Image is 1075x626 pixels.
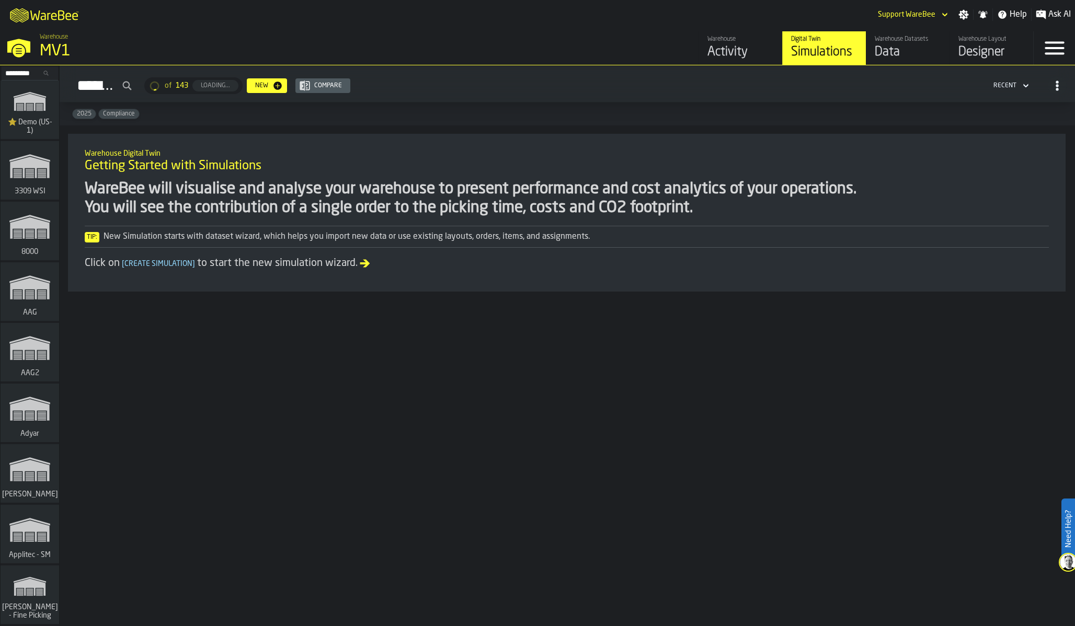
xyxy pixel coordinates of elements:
[874,8,950,21] div: DropdownMenuValue-Support WareBee
[993,82,1016,89] div: DropdownMenuValue-4
[878,10,935,19] div: DropdownMenuValue-Support WareBee
[1,505,59,565] a: link-to-/wh/i/662479f8-72da-4751-a936-1d66c412adb4/simulations
[1034,31,1075,65] label: button-toggle-Menu
[19,248,40,256] span: 8000
[99,110,139,118] span: Compliance
[1,565,59,626] a: link-to-/wh/i/48cbecf7-1ea2-4bc9-a439-03d5b66e1a58/simulations
[85,230,1049,243] div: New Simulation starts with dataset wizard, which helps you import new data or use existing layout...
[866,31,950,65] a: link-to-/wh/i/3ccf57d1-1e0c-4a81-a3bb-c2011c5f0d50/data
[1,384,59,444] a: link-to-/wh/i/862141b4-a92e-43d2-8b2b-6509793ccc83/simulations
[1048,8,1071,21] span: Ask AI
[958,44,1025,61] div: Designer
[60,65,1075,102] h2: button-Simulations
[85,256,1049,271] div: Click on to start the new simulation wizard.
[707,44,774,61] div: Activity
[140,77,247,94] div: ButtonLoadMore-Loading...-Prev-First-Last
[165,82,171,90] span: of
[76,142,1057,180] div: title-Getting Started with Simulations
[197,82,234,89] div: Loading...
[954,9,973,20] label: button-toggle-Settings
[13,187,48,195] span: 3309 WSI
[1,141,59,202] a: link-to-/wh/i/d1ef1afb-ce11-4124-bdae-ba3d01893ec0/simulations
[40,33,68,41] span: Warehouse
[120,260,197,268] span: Create Simulation
[73,110,96,118] span: 2025
[192,260,195,268] span: ]
[176,82,188,90] span: 143
[295,78,350,93] button: button-Compare
[85,158,261,175] span: Getting Started with Simulations
[1,80,59,141] a: link-to-/wh/i/103622fe-4b04-4da1-b95f-2619b9c959cc/simulations
[40,42,322,61] div: MV1
[1010,8,1027,21] span: Help
[699,31,782,65] a: link-to-/wh/i/3ccf57d1-1e0c-4a81-a3bb-c2011c5f0d50/feed/
[875,44,941,61] div: Data
[1,323,59,384] a: link-to-/wh/i/ba0ffe14-8e36-4604-ab15-0eac01efbf24/simulations
[989,79,1031,92] div: DropdownMenuValue-4
[7,551,53,559] span: Applitec - SM
[782,31,866,65] a: link-to-/wh/i/3ccf57d1-1e0c-4a81-a3bb-c2011c5f0d50/simulations
[68,134,1066,292] div: ItemListCard-
[310,82,346,89] div: Compare
[791,44,857,61] div: Simulations
[192,80,238,91] button: button-Loading...
[993,8,1031,21] label: button-toggle-Help
[1,202,59,262] a: link-to-/wh/i/b2e041e4-2753-4086-a82a-958e8abdd2c7/simulations
[1,262,59,323] a: link-to-/wh/i/27cb59bd-8ba0-4176-b0f1-d82d60966913/simulations
[1062,500,1074,558] label: Need Help?
[85,147,1049,158] h2: Sub Title
[251,82,272,89] div: New
[875,36,941,43] div: Warehouse Datasets
[122,260,124,268] span: [
[247,78,287,93] button: button-New
[974,9,992,20] label: button-toggle-Notifications
[85,232,99,242] span: Tip:
[5,118,55,135] span: ⭐ Demo (US-1)
[950,31,1033,65] a: link-to-/wh/i/3ccf57d1-1e0c-4a81-a3bb-c2011c5f0d50/designer
[791,36,857,43] div: Digital Twin
[958,36,1025,43] div: Warehouse Layout
[18,430,41,438] span: Adyar
[707,36,774,43] div: Warehouse
[19,369,41,377] span: AAG2
[1032,8,1075,21] label: button-toggle-Ask AI
[21,308,39,317] span: AAG
[1,444,59,505] a: link-to-/wh/i/72fe6713-8242-4c3c-8adf-5d67388ea6d5/simulations
[85,180,1049,217] div: WareBee will visualise and analyse your warehouse to present performance and cost analytics of yo...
